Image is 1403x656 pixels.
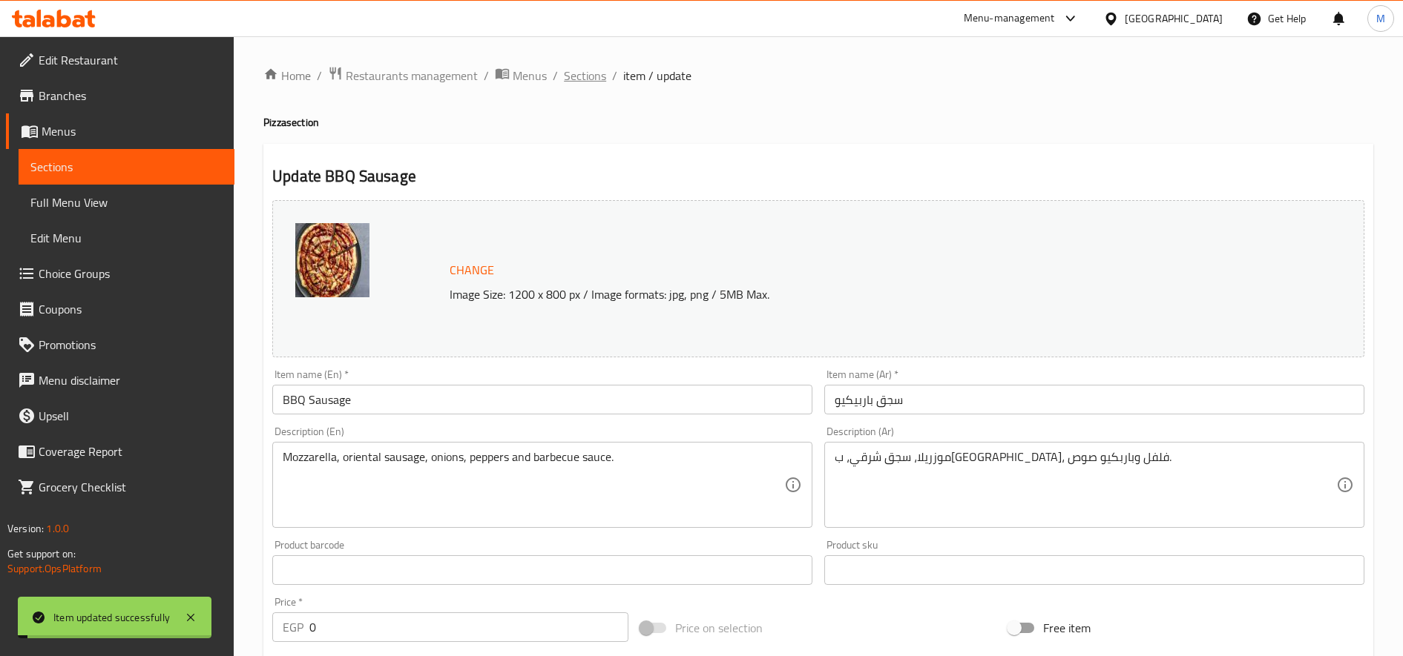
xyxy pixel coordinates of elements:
[295,223,369,297] img: %D8%A8%D9%8A%D8%AA%D8%B2%D8%A7_%D8%B3%D8%AC%D9%82_%D8%A8%D8%A7%D8%B1%D8%A8%D9%8A%D9%83%D9%8A%D9%8...
[39,336,223,354] span: Promotions
[39,371,223,389] span: Menu disclaimer
[6,291,234,327] a: Coupons
[612,67,617,85] li: /
[7,519,44,538] span: Version:
[328,66,478,85] a: Restaurants management
[39,87,223,105] span: Branches
[6,256,234,291] a: Choice Groups
[7,559,102,578] a: Support.OpsPlatform
[964,10,1055,27] div: Menu-management
[6,42,234,78] a: Edit Restaurant
[42,122,223,140] span: Menus
[444,285,1228,303] p: Image Size: 1200 x 800 px / Image formats: jpg, png / 5MB Max.
[6,327,234,362] a: Promotions
[1043,619,1091,637] span: Free item
[263,115,1373,130] h4: Pizza section
[6,78,234,113] a: Branches
[19,149,234,185] a: Sections
[19,185,234,220] a: Full Menu View
[6,398,234,434] a: Upsell
[39,300,223,318] span: Coupons
[283,450,784,520] textarea: Mozzarella, oriental sausage, onions, peppers and barbecue sauce.
[513,67,547,85] span: Menus
[6,113,234,149] a: Menus
[824,385,1364,414] input: Enter name Ar
[346,67,478,85] span: Restaurants management
[272,165,1364,188] h2: Update BBQ Sausage
[263,67,311,85] a: Home
[450,259,494,281] span: Change
[6,362,234,398] a: Menu disclaimer
[30,193,223,211] span: Full Menu View
[309,612,628,642] input: Please enter price
[564,67,606,85] a: Sections
[39,265,223,282] span: Choice Groups
[39,478,223,496] span: Grocery Checklist
[1125,10,1223,27] div: [GEOGRAPHIC_DATA]
[7,544,76,563] span: Get support on:
[283,618,303,636] p: EGP
[6,469,234,505] a: Grocery Checklist
[30,229,223,247] span: Edit Menu
[824,555,1364,585] input: Please enter product sku
[19,220,234,256] a: Edit Menu
[46,519,69,538] span: 1.0.0
[53,609,170,626] div: Item updated successfully
[272,555,812,585] input: Please enter product barcode
[39,443,223,460] span: Coverage Report
[495,66,547,85] a: Menus
[444,255,500,285] button: Change
[553,67,558,85] li: /
[39,51,223,69] span: Edit Restaurant
[6,434,234,469] a: Coverage Report
[30,158,223,176] span: Sections
[317,67,322,85] li: /
[835,450,1336,520] textarea: موزريلا، سجق شرقي، ب[GEOGRAPHIC_DATA]، فلفل وباربكيو صوص.
[1376,10,1385,27] span: M
[623,67,691,85] span: item / update
[272,385,812,414] input: Enter name En
[484,67,489,85] li: /
[263,66,1373,85] nav: breadcrumb
[39,407,223,425] span: Upsell
[675,619,763,637] span: Price on selection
